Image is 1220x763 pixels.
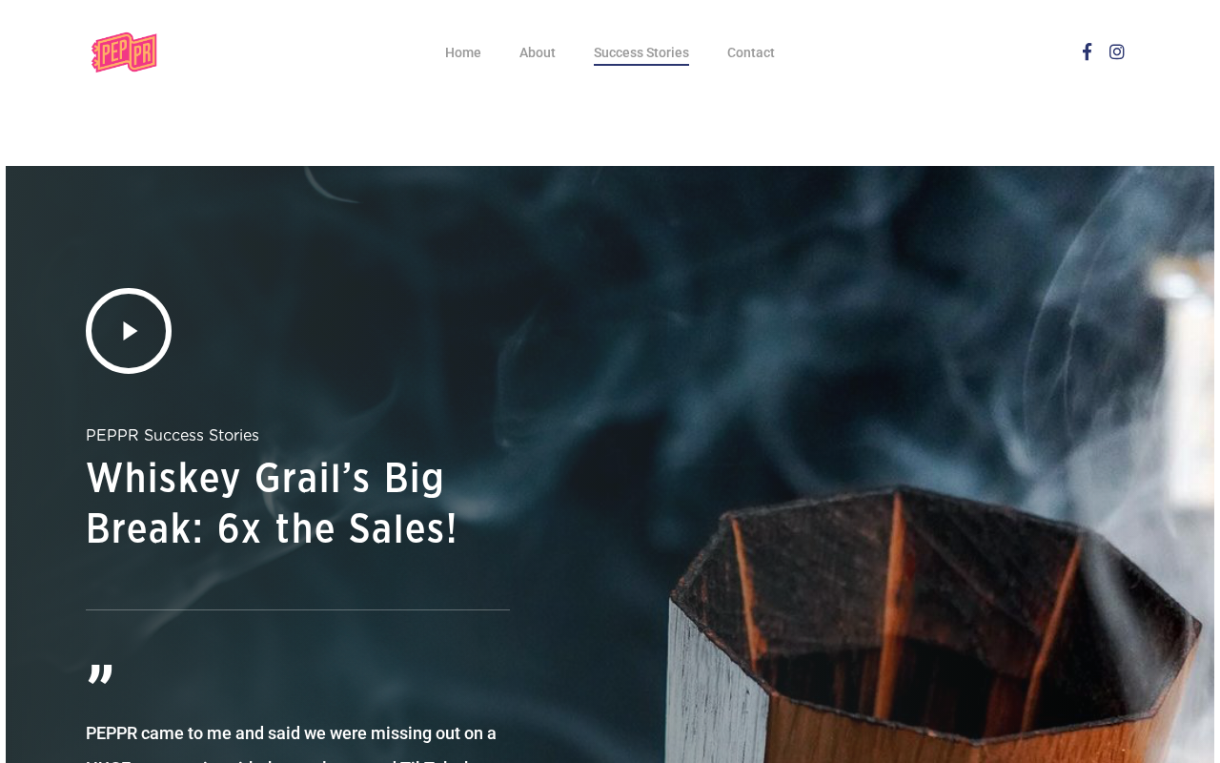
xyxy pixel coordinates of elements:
[86,658,510,734] span: ”
[86,455,510,555] h2: Whiskey Grail’s Big Break: 6x the Sales!
[594,45,689,60] span: Success Stories
[86,422,510,450] p: PEPPR Success Stories
[519,46,556,59] a: About
[727,45,775,60] span: Contact
[86,29,166,76] img: Pep Public Relations
[445,46,481,59] a: Home
[727,46,775,59] a: Contact
[445,45,481,60] span: Home
[519,45,556,60] span: About
[594,46,689,59] a: Success Stories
